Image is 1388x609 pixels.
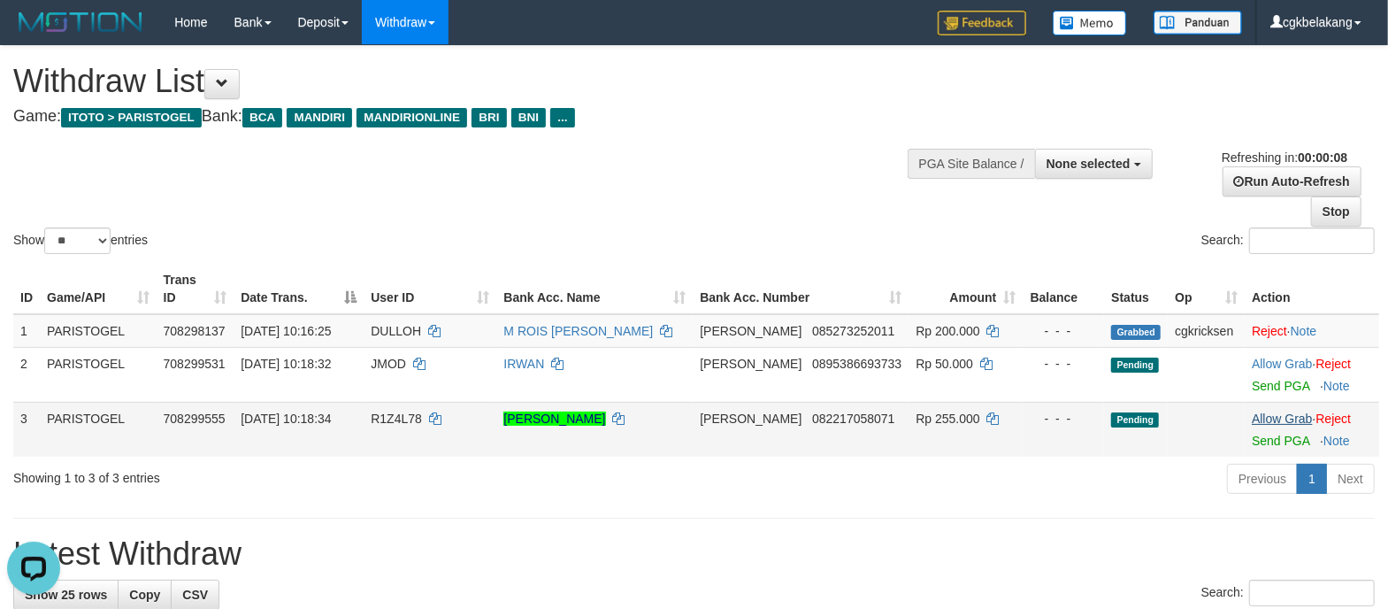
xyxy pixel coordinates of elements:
[503,412,605,426] a: [PERSON_NAME]
[1035,149,1153,179] button: None selected
[700,412,801,426] span: [PERSON_NAME]
[1111,358,1159,373] span: Pending
[1252,357,1312,371] a: Allow Grab
[693,264,909,314] th: Bank Acc. Number: activate to sort column ascending
[371,324,421,338] span: DULLOH
[13,108,908,126] h4: Game: Bank:
[1252,412,1312,426] a: Allow Grab
[1311,197,1361,227] a: Stop
[1249,580,1375,606] input: Search:
[1326,464,1375,494] a: Next
[1245,314,1379,348] td: ·
[13,9,148,35] img: MOTION_logo.png
[1323,434,1350,448] a: Note
[1030,322,1097,340] div: - - -
[503,324,653,338] a: M ROIS [PERSON_NAME]
[44,227,111,254] select: Showentries
[1023,264,1104,314] th: Balance
[40,402,157,457] td: PARISTOGEL
[1323,379,1350,393] a: Note
[129,588,160,602] span: Copy
[164,324,226,338] span: 708298137
[1201,227,1375,254] label: Search:
[13,64,908,99] h1: Withdraw List
[40,347,157,402] td: PARISTOGEL
[164,412,226,426] span: 708299555
[1154,11,1242,35] img: panduan.png
[364,264,496,314] th: User ID: activate to sort column ascending
[13,536,1375,572] h1: Latest Withdraw
[157,264,234,314] th: Trans ID: activate to sort column ascending
[472,108,506,127] span: BRI
[1111,412,1159,428] span: Pending
[287,108,352,127] span: MANDIRI
[1252,434,1309,448] a: Send PGA
[550,108,574,127] span: ...
[241,357,331,371] span: [DATE] 10:18:32
[13,402,40,457] td: 3
[13,314,40,348] td: 1
[1245,264,1379,314] th: Action
[7,7,60,60] button: Open LiveChat chat widget
[908,149,1035,179] div: PGA Site Balance /
[1222,150,1347,165] span: Refreshing in:
[13,227,148,254] label: Show entries
[916,357,973,371] span: Rp 50.000
[1252,324,1287,338] a: Reject
[496,264,693,314] th: Bank Acc. Name: activate to sort column ascending
[916,324,979,338] span: Rp 200.000
[13,264,40,314] th: ID
[13,347,40,402] td: 2
[1245,402,1379,457] td: ·
[1249,227,1375,254] input: Search:
[1252,379,1309,393] a: Send PGA
[1252,357,1315,371] span: ·
[1223,166,1361,197] a: Run Auto-Refresh
[40,264,157,314] th: Game/API: activate to sort column ascending
[1168,314,1245,348] td: cgkricksen
[1252,412,1315,426] span: ·
[1030,355,1097,373] div: - - -
[812,324,894,338] span: Copy 085273252011 to clipboard
[1227,464,1298,494] a: Previous
[371,357,406,371] span: JMOD
[1298,150,1347,165] strong: 00:00:08
[234,264,364,314] th: Date Trans.: activate to sort column descending
[1316,357,1352,371] a: Reject
[938,11,1026,35] img: Feedback.jpg
[1316,412,1352,426] a: Reject
[61,108,202,127] span: ITOTO > PARISTOGEL
[164,357,226,371] span: 708299531
[1030,410,1097,428] div: - - -
[1201,580,1375,606] label: Search:
[242,108,282,127] span: BCA
[1111,325,1161,340] span: Grabbed
[700,357,801,371] span: [PERSON_NAME]
[241,324,331,338] span: [DATE] 10:16:25
[13,462,565,487] div: Showing 1 to 3 of 3 entries
[1245,347,1379,402] td: ·
[1297,464,1327,494] a: 1
[241,412,331,426] span: [DATE] 10:18:34
[357,108,467,127] span: MANDIRIONLINE
[1291,324,1317,338] a: Note
[40,314,157,348] td: PARISTOGEL
[371,412,422,426] span: R1Z4L78
[503,357,544,371] a: IRWAN
[1047,157,1131,171] span: None selected
[700,324,801,338] span: [PERSON_NAME]
[916,412,979,426] span: Rp 255.000
[812,412,894,426] span: Copy 082217058071 to clipboard
[812,357,901,371] span: Copy 0895386693733 to clipboard
[1168,264,1245,314] th: Op: activate to sort column ascending
[511,108,546,127] span: BNI
[1053,11,1127,35] img: Button%20Memo.svg
[909,264,1023,314] th: Amount: activate to sort column ascending
[1104,264,1168,314] th: Status
[182,588,208,602] span: CSV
